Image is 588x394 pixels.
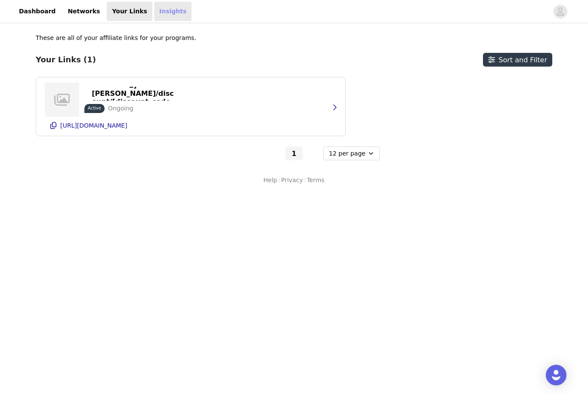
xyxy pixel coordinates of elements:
[266,147,284,160] button: Go to previous page
[84,87,181,101] button: https://[DOMAIN_NAME][PERSON_NAME]/discount/[discount_code_group_10004230]
[108,104,133,113] p: Ongoing
[307,176,325,185] a: Terms
[304,147,322,160] button: Go to next page
[107,2,152,21] a: Your Links
[90,73,176,114] p: https://[DOMAIN_NAME][PERSON_NAME]/discount/[discount_code_group_10004230]
[556,5,564,18] div: avatar
[36,55,96,64] h3: Your Links (1)
[483,53,552,67] button: Sort and Filter
[36,34,196,43] p: These are all of your affiliate links for your programs.
[45,119,337,132] button: [URL][DOMAIN_NAME]
[263,176,277,185] a: Help
[281,176,303,185] a: Privacy
[285,147,303,160] button: Go To Page 1
[14,2,61,21] a: Dashboard
[62,2,105,21] a: Networks
[60,122,127,129] p: [URL][DOMAIN_NAME]
[546,365,566,385] div: Open Intercom Messenger
[88,105,101,111] p: Active
[154,2,192,21] a: Insights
